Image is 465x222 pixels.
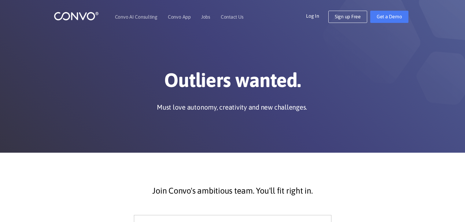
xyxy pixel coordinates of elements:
[157,103,307,112] p: Must love autonomy, creativity and new challenges.
[370,11,408,23] a: Get a Demo
[168,14,191,19] a: Convo App
[328,11,367,23] a: Sign up Free
[115,14,157,19] a: Convo AI Consulting
[306,11,328,20] a: Log In
[201,14,210,19] a: Jobs
[54,11,99,21] img: logo_1.png
[221,14,244,19] a: Contact Us
[68,183,398,198] p: Join Convo's ambitious team. You'll fit right in.
[63,68,402,96] h1: Outliers wanted.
